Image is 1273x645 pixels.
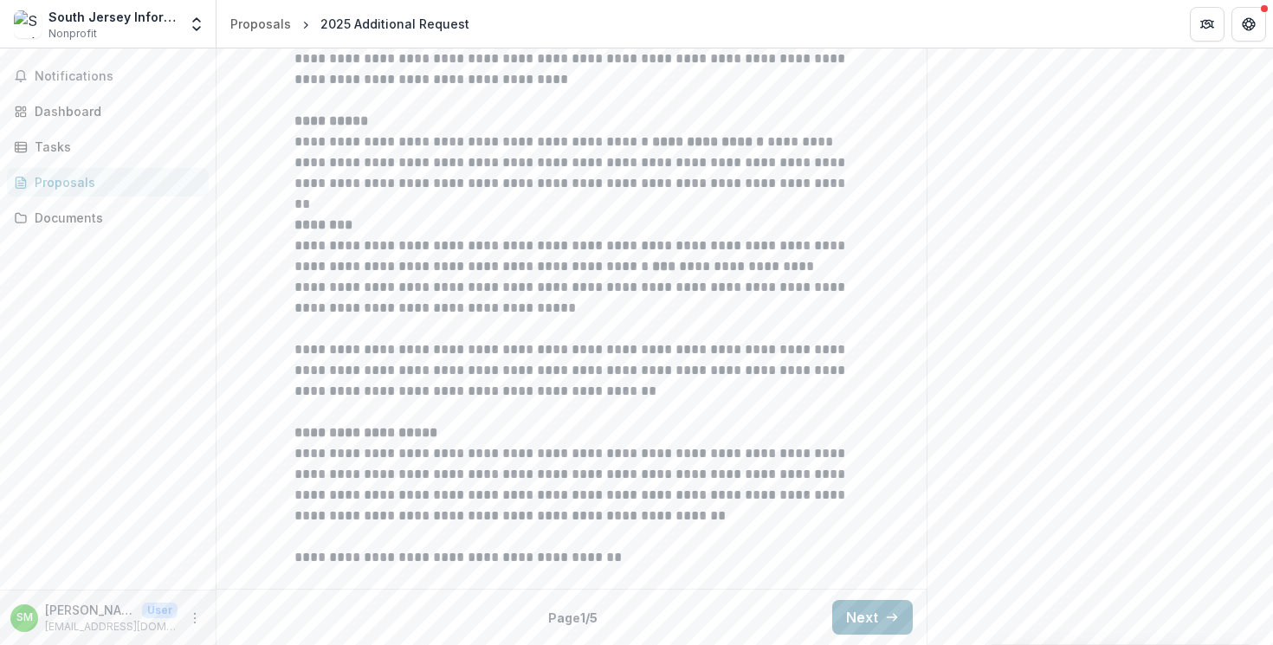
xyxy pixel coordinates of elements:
a: Tasks [7,132,209,161]
p: Page 1 / 5 [548,609,598,627]
p: [EMAIL_ADDRESS][DOMAIN_NAME] [45,619,178,635]
span: Notifications [35,69,202,84]
nav: breadcrumb [223,11,476,36]
a: Documents [7,203,209,232]
div: Dashboard [35,102,195,120]
button: Notifications [7,62,209,90]
div: South Jersey Information Equity Project [48,8,178,26]
div: 2025 Additional Request [320,15,469,33]
p: [PERSON_NAME] [45,601,135,619]
p: User [142,603,178,618]
span: Nonprofit [48,26,97,42]
div: Tasks [35,138,195,156]
a: Proposals [223,11,298,36]
div: Stefanie Murray [16,612,33,623]
div: Proposals [230,15,291,33]
div: Proposals [35,173,195,191]
button: Next [832,600,913,635]
img: South Jersey Information Equity Project [14,10,42,38]
button: More [184,608,205,629]
a: Dashboard [7,97,209,126]
a: Proposals [7,168,209,197]
div: Documents [35,209,195,227]
button: Get Help [1231,7,1266,42]
button: Open entity switcher [184,7,209,42]
button: Partners [1190,7,1225,42]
